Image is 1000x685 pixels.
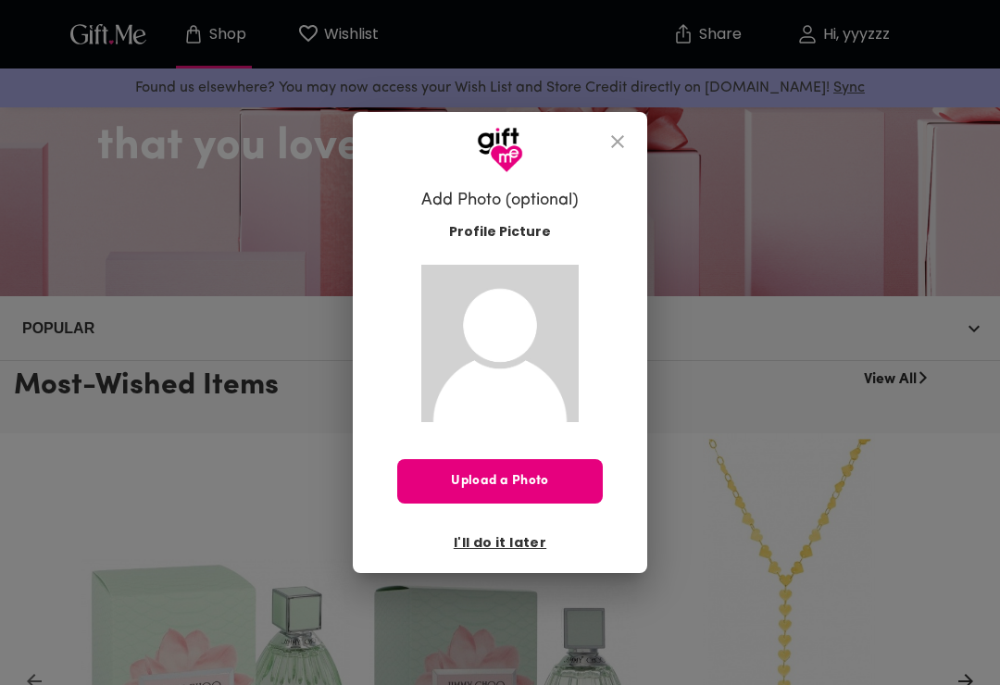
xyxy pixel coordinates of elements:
[449,222,551,242] span: Profile Picture
[421,265,579,422] img: Gift.me default profile picture
[454,532,546,553] span: I'll do it later
[397,459,603,504] button: Upload a Photo
[477,127,523,173] img: GiftMe Logo
[421,190,579,212] h6: Add Photo (optional)
[446,527,554,558] button: I'll do it later
[595,119,640,164] button: close
[397,471,603,492] span: Upload a Photo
